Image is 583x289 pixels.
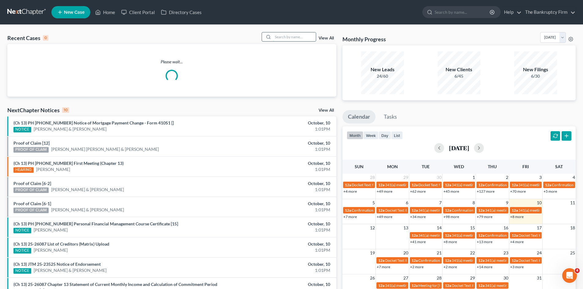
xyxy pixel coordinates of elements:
a: +49 more [377,214,392,219]
span: 12a [345,208,351,213]
span: 13 [403,224,409,232]
span: 12a [545,183,551,187]
span: New Case [64,10,84,15]
a: +13 more [477,239,492,244]
span: 6 [405,199,409,206]
span: 12a [412,233,418,238]
h2: [DATE] [449,145,469,151]
a: [PERSON_NAME] [36,166,70,172]
span: 12a [412,208,418,213]
span: 24 [536,249,542,257]
a: +127 more [477,189,495,194]
span: 4 [575,268,580,273]
div: New Clients [438,66,480,73]
div: New Filings [514,66,557,73]
span: 341(a) meeting for [PERSON_NAME] [418,233,477,238]
span: 8 [472,199,476,206]
span: 12a [412,183,418,187]
div: 1:01PM [229,247,330,253]
div: 1:01PM [229,126,330,132]
span: 7 [439,199,442,206]
span: 12a [345,183,351,187]
span: 26 [369,274,376,282]
span: Docket Text: for [PERSON_NAME] [518,258,573,263]
div: Recent Cases [7,34,48,42]
div: NOTICE [13,127,31,132]
a: [PERSON_NAME] [34,227,68,233]
span: 12a [445,233,451,238]
span: Tue [422,164,430,169]
a: +41 more [410,239,426,244]
span: 12a [412,258,418,263]
a: [PERSON_NAME] & [PERSON_NAME] [51,207,124,213]
a: (Ch 13) JTM 25-23525 Notice of Endorsement [13,261,101,267]
span: 12a [445,283,451,288]
div: 1:01PM [229,166,330,172]
span: 341(a) meeting for [PERSON_NAME] [452,183,511,187]
span: 12a [478,258,484,263]
span: 22 [469,249,476,257]
a: [PERSON_NAME] & [PERSON_NAME] [34,267,107,273]
span: Meeting for [PERSON_NAME] [418,283,466,288]
a: [PERSON_NAME] [34,247,68,253]
div: 24/60 [361,73,404,79]
span: 20 [403,249,409,257]
a: +70 more [510,189,526,194]
a: +4 more [343,189,357,194]
span: 12a [478,283,484,288]
input: Search by name... [273,32,316,41]
div: PROOF OF CLAIM [13,147,49,153]
span: Sun [355,164,364,169]
span: 12a [378,208,384,213]
a: View All [319,36,334,40]
span: 28 [436,274,442,282]
span: 341(a) meeting for [PERSON_NAME] & [PERSON_NAME] [452,233,543,238]
a: +98 more [443,214,459,219]
span: Sat [555,164,563,169]
a: +14 more [477,265,492,269]
span: 12 [369,224,376,232]
a: +3 more [510,265,524,269]
p: Please wait... [7,59,336,65]
span: 341(a) meeting for [PERSON_NAME] [485,283,544,288]
div: October, 10 [229,261,330,267]
div: 1:01PM [229,267,330,273]
div: October, 10 [229,241,330,247]
div: PROOF OF CLAIM [13,187,49,193]
span: 12a [378,283,384,288]
span: 12a [478,208,484,213]
h3: Monthly Progress [342,35,386,43]
span: 30 [436,174,442,181]
span: Thu [488,164,497,169]
span: Fri [522,164,529,169]
span: 28 [369,174,376,181]
span: 12a [378,258,384,263]
a: Help [501,7,521,18]
span: 12a [512,233,518,238]
a: +7 more [343,214,357,219]
a: (Ch 13) PH [PHONE_NUMBER] First Meeting (Chapter 13) [13,161,124,166]
a: Client Portal [118,7,158,18]
span: Mon [387,164,398,169]
span: 23 [503,249,509,257]
span: 12a [512,208,518,213]
a: +2 more [443,265,457,269]
div: October, 10 [229,201,330,207]
a: (Ch 13) PH [PHONE_NUMBER] Notice of Mortgage Payment Change - Form 410S1 [] [13,120,174,125]
span: 10 [536,199,542,206]
div: NOTICE [13,268,31,274]
div: PROOF OF CLAIM [13,208,49,213]
span: Docket Text: for [PERSON_NAME] [385,258,440,263]
a: [PERSON_NAME] [PERSON_NAME] & [PERSON_NAME] [51,146,159,152]
span: 12a [445,183,451,187]
span: 1 [472,174,476,181]
a: Home [92,7,118,18]
span: Docket Text: for [PERSON_NAME] [385,208,440,213]
div: 1:01PM [229,187,330,193]
span: 12a [445,208,451,213]
span: 29 [403,174,409,181]
div: NOTICE [13,228,31,233]
span: 341(a) meeting for [PERSON_NAME] [518,208,577,213]
span: 2 [505,174,509,181]
div: NextChapter Notices [7,106,69,114]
